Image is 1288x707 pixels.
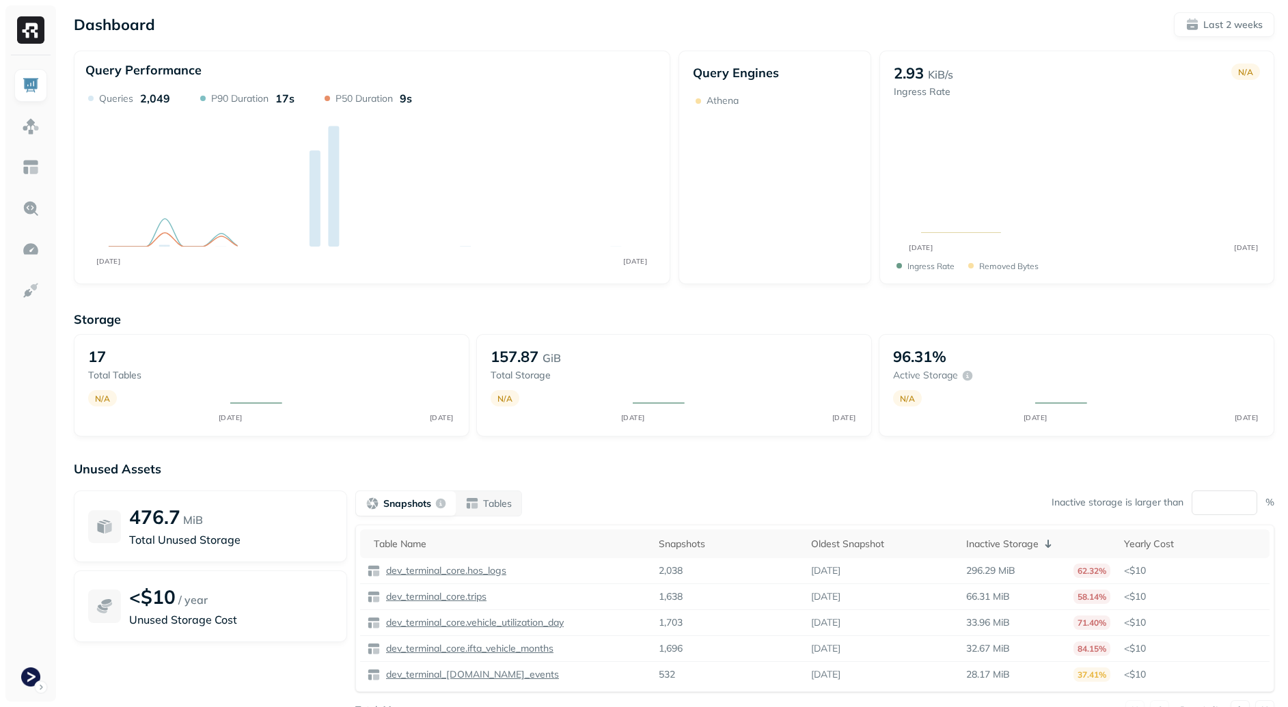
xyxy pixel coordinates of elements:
p: 84.15% [1073,641,1110,656]
p: Active storage [893,369,958,382]
p: <$10 [129,585,176,609]
tspan: [DATE] [832,413,855,422]
p: 532 [659,668,675,681]
p: KiB/s [928,66,953,83]
div: Yearly Cost [1124,536,1263,552]
p: Last 2 weeks [1203,18,1263,31]
p: MiB [183,512,203,528]
p: 9s [400,92,412,105]
p: <$10 [1124,564,1263,577]
p: [DATE] [811,616,840,629]
img: table [367,616,381,630]
p: P50 Duration [335,92,393,105]
p: Unused Assets [74,461,1274,477]
p: dev_terminal_core.ifta_vehicle_months [383,642,553,655]
img: Asset Explorer [22,158,40,176]
p: [DATE] [811,642,840,655]
p: 296.29 MiB [966,564,1015,577]
p: [DATE] [811,590,840,603]
img: Assets [22,117,40,135]
p: <$10 [1124,668,1263,681]
p: Tables [483,497,512,510]
p: 17 [88,347,106,366]
p: Inactive Storage [966,538,1039,551]
p: 32.67 MiB [966,642,1010,655]
p: Ingress Rate [907,261,955,271]
p: Total tables [88,369,217,382]
img: Terminal Dev [21,667,40,687]
p: Storage [74,311,1274,327]
tspan: [DATE] [429,413,453,422]
img: table [367,590,381,604]
p: Total storage [491,369,619,382]
img: table [367,564,381,578]
p: 2,049 [140,92,170,105]
p: N/A [497,393,512,404]
tspan: [DATE] [1235,243,1259,251]
p: 33.96 MiB [966,616,1010,629]
p: Query Performance [85,62,202,78]
p: Dashboard [74,15,155,34]
p: [DATE] [811,564,840,577]
div: Oldest Snapshot [811,536,953,552]
p: 2,038 [659,564,683,577]
p: Ingress Rate [894,85,953,98]
p: 157.87 [491,347,538,366]
img: table [367,642,381,656]
p: dev_terminal_[DOMAIN_NAME]_events [383,668,559,681]
p: P90 Duration [211,92,269,105]
tspan: [DATE] [909,243,933,251]
p: dev_terminal_core.vehicle_utilization_day [383,616,564,629]
p: Athena [707,94,739,107]
p: Queries [99,92,133,105]
p: <$10 [1124,616,1263,629]
p: dev_terminal_core.trips [383,590,487,603]
p: 17s [275,92,294,105]
p: 1,696 [659,642,683,655]
p: 1,703 [659,616,683,629]
p: 66.31 MiB [966,590,1010,603]
p: 58.14% [1073,590,1110,604]
a: dev_terminal_core.trips [381,590,487,603]
tspan: [DATE] [623,257,647,265]
a: dev_terminal_core.vehicle_utilization_day [381,616,564,629]
p: N/A [900,393,915,404]
p: / year [178,592,208,608]
img: Dashboard [22,77,40,94]
a: dev_terminal_[DOMAIN_NAME]_events [381,668,559,681]
p: <$10 [1124,590,1263,603]
p: 37.41% [1073,667,1110,682]
p: GiB [543,350,561,366]
p: Snapshots [383,497,431,510]
p: N/A [1238,67,1253,77]
p: Removed bytes [979,261,1039,271]
button: Last 2 weeks [1174,12,1274,37]
p: 96.31% [893,347,946,366]
p: Query Engines [693,65,858,81]
p: 71.40% [1073,615,1110,630]
p: <$10 [1124,642,1263,655]
img: Integrations [22,281,40,299]
p: N/A [95,393,110,404]
a: dev_terminal_core.hos_logs [381,564,506,577]
p: 476.7 [129,505,180,529]
tspan: [DATE] [96,257,120,265]
div: Table Name [374,536,645,552]
tspan: [DATE] [1023,413,1047,422]
a: dev_terminal_core.ifta_vehicle_months [381,642,553,655]
div: Snapshots [659,536,797,552]
p: % [1265,496,1274,509]
tspan: [DATE] [218,413,242,422]
p: [DATE] [811,668,840,681]
tspan: [DATE] [1234,413,1258,422]
p: 1,638 [659,590,683,603]
p: 62.32% [1073,564,1110,578]
img: Optimization [22,240,40,258]
img: Query Explorer [22,199,40,217]
p: Total Unused Storage [129,531,333,548]
p: dev_terminal_core.hos_logs [383,564,506,577]
img: table [367,668,381,682]
img: Ryft [17,16,44,44]
p: 28.17 MiB [966,668,1010,681]
p: Inactive storage is larger than [1052,496,1183,509]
